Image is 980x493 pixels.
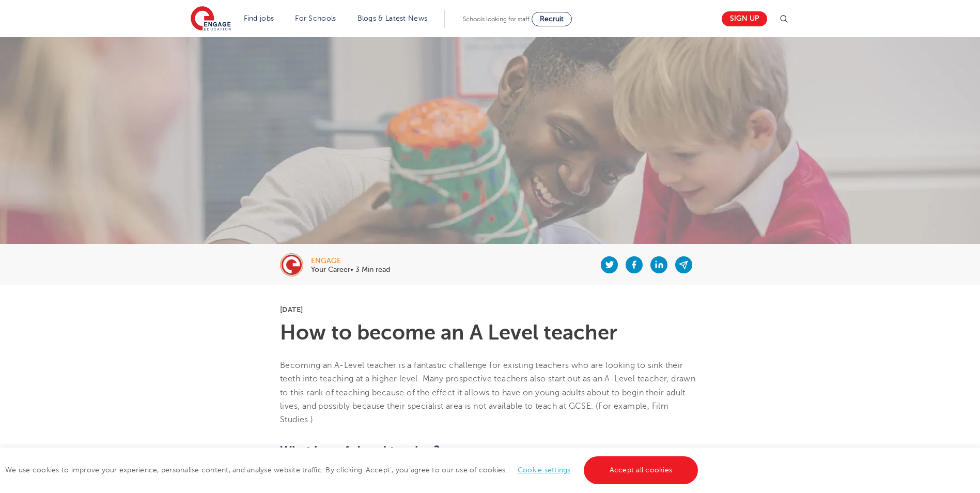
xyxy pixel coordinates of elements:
b: What is an A-Level teacher? [280,443,440,458]
span: Recruit [540,15,564,23]
div: engage [311,257,390,265]
a: For Schools [295,14,336,22]
a: Sign up [722,11,767,26]
img: Engage Education [191,6,231,32]
span: Schools looking for staff [463,16,530,23]
a: Blogs & Latest News [357,14,428,22]
h1: How to become an A Level teacher [280,322,700,343]
a: Recruit [532,12,572,26]
span: We use cookies to improve your experience, personalise content, and analyse website traffic. By c... [5,466,701,474]
a: Cookie settings [518,466,571,474]
span: Becoming an A-Level teacher is a fantastic challenge for existing teachers who are looking to sin... [280,361,695,424]
p: Your Career• 3 Min read [311,266,390,273]
a: Find jobs [244,14,274,22]
a: Accept all cookies [584,456,698,484]
p: [DATE] [280,306,700,313]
